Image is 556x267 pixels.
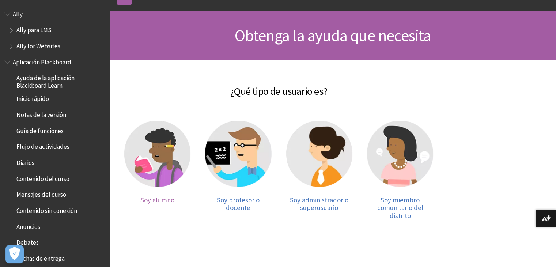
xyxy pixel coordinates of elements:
[290,196,348,212] span: Soy administrador o superusuario
[5,245,24,263] button: Abrir preferencias
[377,196,423,220] span: Soy miembro comunitario del distrito
[16,24,52,34] span: Ally para LMS
[16,204,77,214] span: Contenido sin conexión
[140,196,174,204] span: Soy alumno
[16,221,40,230] span: Anuncios
[16,237,39,247] span: Debates
[16,109,66,119] span: Notas de la versión
[117,75,440,99] h2: ¿Qué tipo de usuario es?
[124,121,190,219] a: Alumno Soy alumno
[286,121,352,187] img: Administrador
[124,121,190,187] img: Alumno
[16,40,60,50] span: Ally for Websites
[16,93,49,103] span: Inicio rápido
[367,121,433,187] img: Miembro comunitario
[13,56,71,66] span: Aplicación Blackboard
[286,121,352,219] a: Administrador Soy administrador o superusuario
[16,189,66,199] span: Mensajes del curso
[205,121,271,187] img: Profesor
[16,141,69,151] span: Flujo de actividades
[367,121,433,219] a: Miembro comunitario Soy miembro comunitario del distrito
[13,8,23,18] span: Ally
[205,121,271,219] a: Profesor Soy profesor o docente
[16,252,65,262] span: Fechas de entrega
[16,72,105,89] span: Ayuda de la aplicación Blackboard Learn
[16,173,69,183] span: Contenido del curso
[16,157,34,166] span: Diarios
[16,125,64,135] span: Guía de funciones
[235,25,431,45] span: Obtenga la ayuda que necesita
[217,196,260,212] span: Soy profesor o docente
[4,8,105,52] nav: Book outline for Anthology Ally Help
